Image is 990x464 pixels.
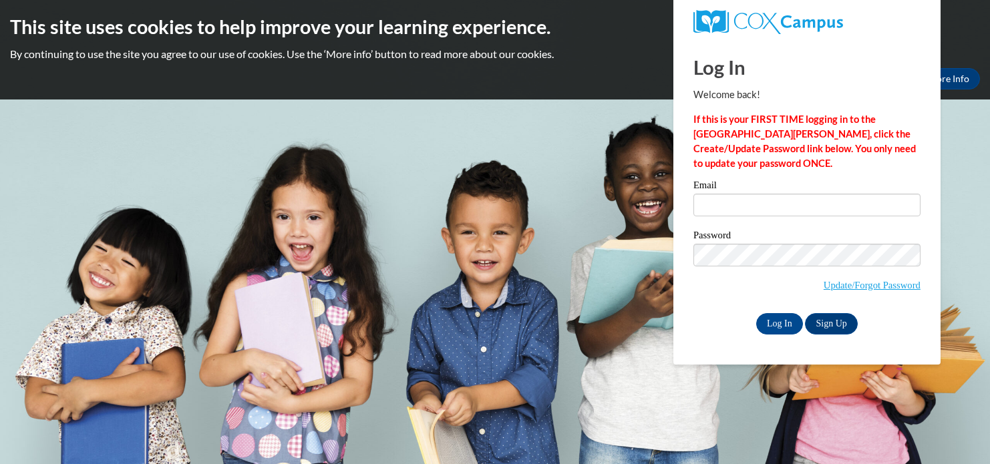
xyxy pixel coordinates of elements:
[10,47,980,61] p: By continuing to use the site you agree to our use of cookies. Use the ‘More info’ button to read...
[693,113,916,169] strong: If this is your FIRST TIME logging in to the [GEOGRAPHIC_DATA][PERSON_NAME], click the Create/Upd...
[693,10,921,34] a: COX Campus
[756,313,803,334] input: Log In
[693,230,921,244] label: Password
[824,280,921,290] a: Update/Forgot Password
[693,87,921,102] p: Welcome back!
[693,180,921,194] label: Email
[10,13,980,40] h2: This site uses cookies to help improve your learning experience.
[693,53,921,81] h1: Log In
[917,68,980,89] a: More Info
[693,10,843,34] img: COX Campus
[805,313,857,334] a: Sign Up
